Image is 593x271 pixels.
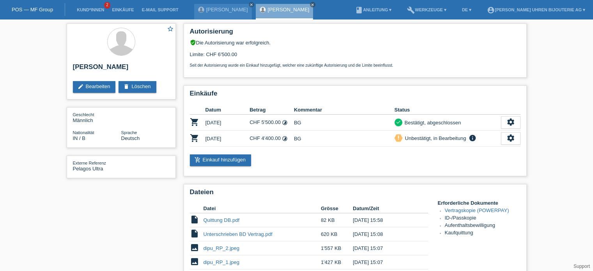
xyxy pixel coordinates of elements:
th: Kommentar [294,105,395,115]
a: dipu_RP_2.jpeg [204,245,240,251]
i: settings [506,134,515,142]
td: CHF 4'400.00 [250,131,294,147]
div: Pelagos Ultra [73,160,121,172]
i: 24 Raten [282,120,288,126]
a: [PERSON_NAME] [268,7,310,12]
h2: Dateien [190,188,520,200]
li: Aufenthaltsbewilligung [445,222,520,230]
h2: Einkäufe [190,90,520,101]
span: 2 [104,2,110,9]
li: ID-/Passkopie [445,215,520,222]
a: close [310,2,315,7]
i: add_shopping_cart [195,157,201,163]
i: check [396,119,401,125]
a: Support [574,264,590,269]
div: Die Autorisierung war erfolgreich. [190,39,520,46]
i: star_border [167,25,174,32]
a: DE ▾ [458,7,475,12]
div: Unbestätigt, in Bearbeitung [403,134,466,142]
td: [DATE] 15:08 [353,227,417,241]
a: deleteLöschen [119,81,156,93]
td: [DATE] [205,115,250,131]
h4: Erforderliche Dokumente [438,200,520,206]
td: 620 KB [321,227,353,241]
a: Kund*innen [73,7,108,12]
i: book [355,6,363,14]
i: POSP00025822 [190,117,199,127]
i: delete [123,83,129,90]
td: 82 KB [321,213,353,227]
a: Unterschrieben BD Vertrag.pdf [204,231,273,237]
th: Betrag [250,105,294,115]
th: Status [395,105,501,115]
a: account_circle[PERSON_NAME] Uhren Bijouterie AG ▾ [483,7,589,12]
i: POSP00026406 [190,133,199,143]
td: BG [294,131,395,147]
a: dipu_RP_1.jpeg [204,259,240,265]
i: account_circle [487,6,495,14]
td: [DATE] 15:07 [353,255,417,269]
span: Sprache [121,130,137,135]
a: Vertragskopie (POWERPAY) [445,207,509,213]
i: build [407,6,415,14]
a: bookAnleitung ▾ [351,7,395,12]
td: 1'427 KB [321,255,353,269]
th: Datum [205,105,250,115]
span: Indien / B / 01.03.2022 [73,135,86,141]
i: 24 Raten [282,136,288,142]
span: Deutsch [121,135,140,141]
div: Limite: CHF 6'500.00 [190,46,520,67]
a: close [249,2,254,7]
a: editBearbeiten [73,81,116,93]
i: settings [506,118,515,126]
span: Externe Referenz [73,161,106,165]
p: Seit der Autorisierung wurde ein Einkauf hinzugefügt, welcher eine zukünftige Autorisierung und d... [190,63,520,67]
i: close [311,3,315,7]
span: Nationalität [73,130,94,135]
div: Bestätigt, abgeschlossen [402,119,461,127]
a: buildWerkzeuge ▾ [403,7,450,12]
th: Datei [204,204,321,213]
a: Quittung DB.pdf [204,217,240,223]
i: image [190,257,199,266]
i: close [250,3,253,7]
h2: [PERSON_NAME] [73,63,170,75]
i: edit [78,83,84,90]
div: Männlich [73,112,121,123]
h2: Autorisierung [190,28,520,39]
i: insert_drive_file [190,215,199,224]
i: priority_high [396,135,401,140]
span: Geschlecht [73,112,94,117]
td: 1'557 KB [321,241,353,255]
th: Datum/Zeit [353,204,417,213]
td: [DATE] 15:07 [353,241,417,255]
a: E-Mail Support [138,7,182,12]
a: star_border [167,25,174,34]
li: Kaufquittung [445,230,520,237]
i: info [468,134,477,142]
i: image [190,243,199,252]
td: [DATE] 15:58 [353,213,417,227]
a: POS — MF Group [12,7,53,12]
a: Einkäufe [108,7,138,12]
th: Grösse [321,204,353,213]
a: add_shopping_cartEinkauf hinzufügen [190,154,251,166]
td: [DATE] [205,131,250,147]
td: BG [294,115,395,131]
i: verified_user [190,39,196,46]
a: [PERSON_NAME] [206,7,248,12]
i: insert_drive_file [190,229,199,238]
td: CHF 5'500.00 [250,115,294,131]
